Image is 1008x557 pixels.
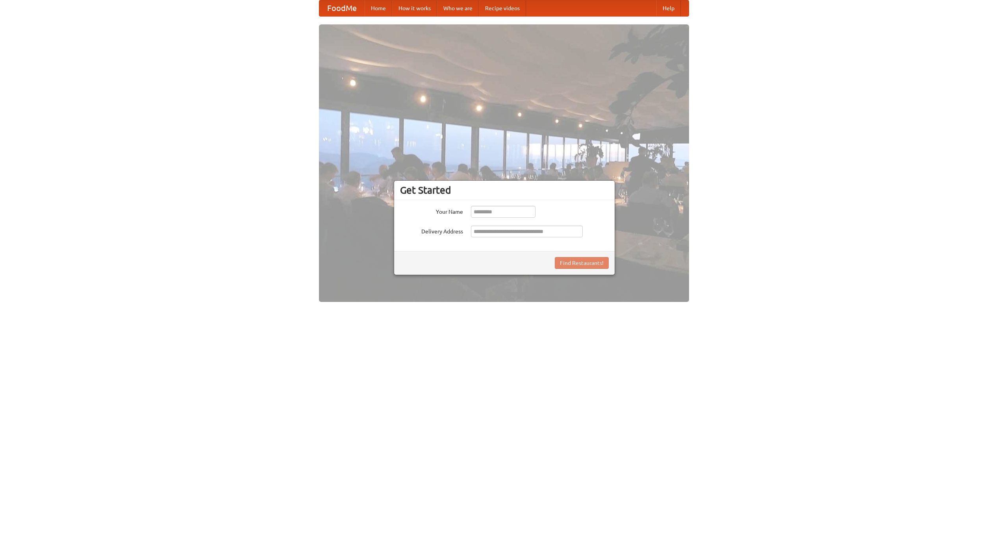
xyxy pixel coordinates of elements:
a: Help [656,0,681,16]
h3: Get Started [400,184,609,196]
label: Delivery Address [400,226,463,235]
a: Recipe videos [479,0,526,16]
a: Home [365,0,392,16]
a: How it works [392,0,437,16]
label: Your Name [400,206,463,216]
button: Find Restaurants! [555,257,609,269]
a: FoodMe [319,0,365,16]
a: Who we are [437,0,479,16]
